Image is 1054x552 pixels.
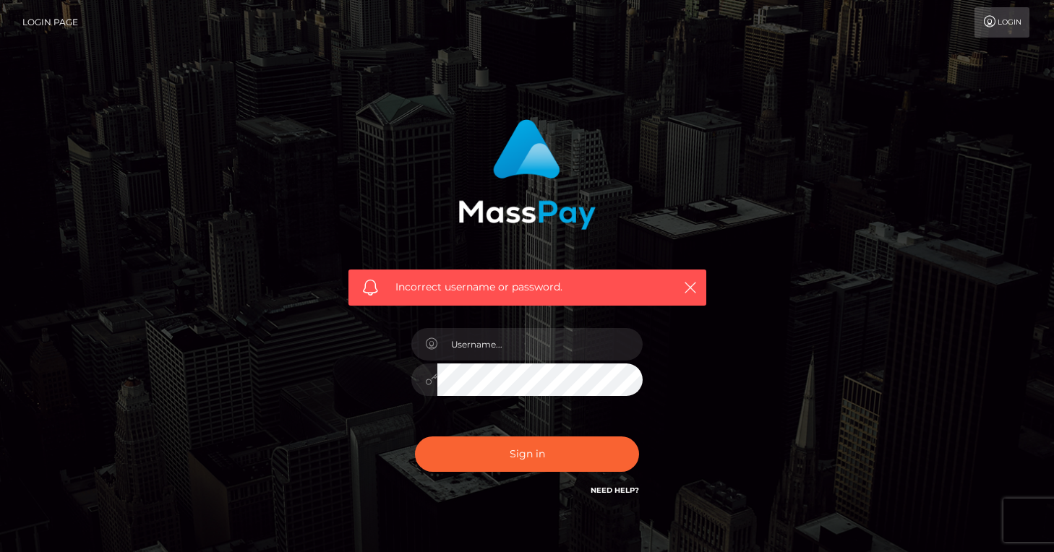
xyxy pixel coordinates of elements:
[395,280,659,295] span: Incorrect username or password.
[591,486,639,495] a: Need Help?
[415,436,639,472] button: Sign in
[974,7,1029,38] a: Login
[22,7,78,38] a: Login Page
[437,328,643,361] input: Username...
[458,119,596,230] img: MassPay Login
